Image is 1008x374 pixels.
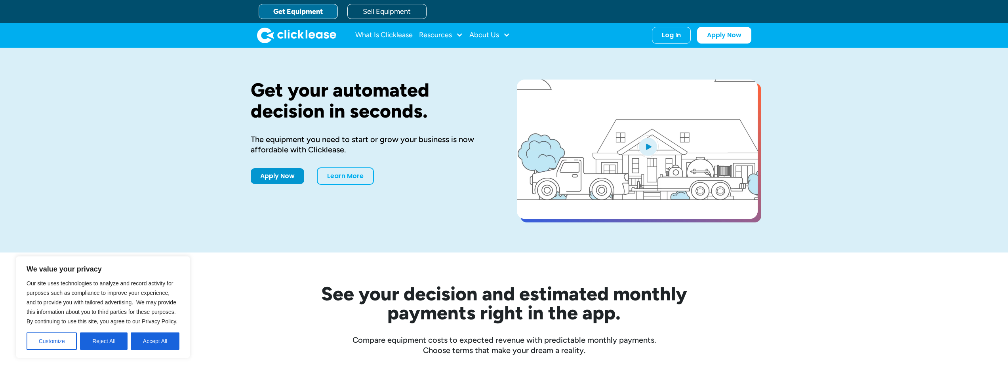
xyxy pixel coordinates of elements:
[347,4,427,19] a: Sell Equipment
[355,27,413,43] a: What Is Clicklease
[251,134,492,155] div: The equipment you need to start or grow your business is now affordable with Clicklease.
[251,335,758,355] div: Compare equipment costs to expected revenue with predictable monthly payments. Choose terms that ...
[662,31,681,39] div: Log In
[697,27,751,44] a: Apply Now
[27,332,77,350] button: Customize
[27,280,177,325] span: Our site uses technologies to analyze and record activity for purposes such as compliance to impr...
[251,168,304,184] a: Apply Now
[27,264,179,274] p: We value your privacy
[257,27,336,43] a: home
[131,332,179,350] button: Accept All
[419,27,463,43] div: Resources
[469,27,510,43] div: About Us
[517,80,758,219] a: open lightbox
[257,27,336,43] img: Clicklease logo
[282,284,726,322] h2: See your decision and estimated monthly payments right in the app.
[317,167,374,185] a: Learn More
[80,332,128,350] button: Reject All
[259,4,338,19] a: Get Equipment
[637,135,659,158] img: Blue play button logo on a light blue circular background
[16,256,190,358] div: We value your privacy
[251,80,492,122] h1: Get your automated decision in seconds.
